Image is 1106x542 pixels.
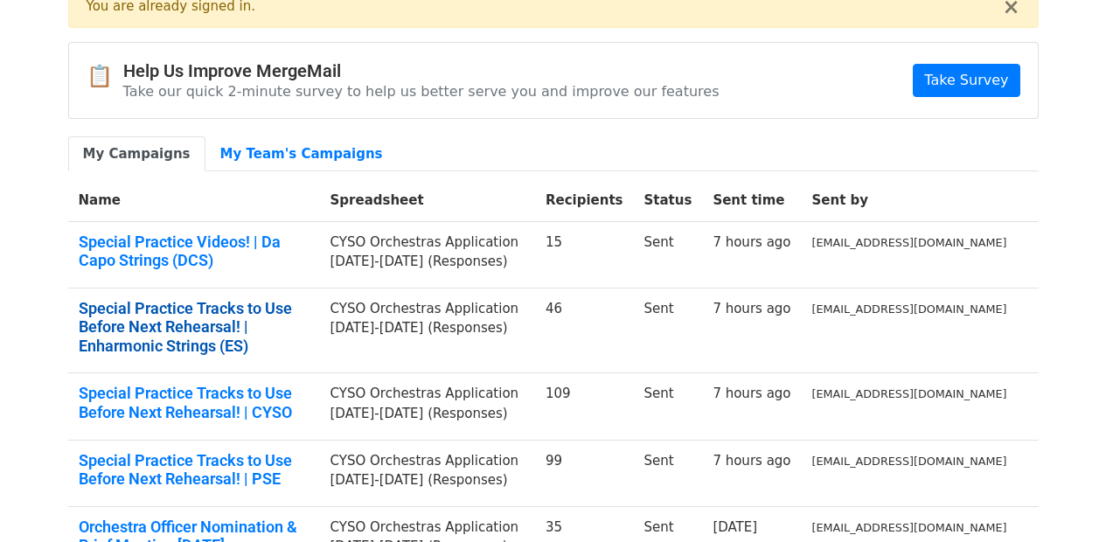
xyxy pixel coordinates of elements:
[535,440,634,506] td: 99
[634,180,703,221] th: Status
[205,136,398,172] a: My Team's Campaigns
[535,180,634,221] th: Recipients
[634,373,703,440] td: Sent
[713,453,790,469] a: 7 hours ago
[702,180,801,221] th: Sent time
[812,387,1007,400] small: [EMAIL_ADDRESS][DOMAIN_NAME]
[713,301,790,316] a: 7 hours ago
[320,221,535,288] td: CYSO Orchestras Application [DATE]-[DATE] (Responses)
[634,440,703,506] td: Sent
[1019,458,1106,542] iframe: Chat Widget
[535,288,634,373] td: 46
[535,373,634,440] td: 109
[812,236,1007,249] small: [EMAIL_ADDRESS][DOMAIN_NAME]
[713,386,790,401] a: 7 hours ago
[79,451,310,489] a: Special Practice Tracks to Use Before Next Rehearsal! | PSE
[123,82,720,101] p: Take our quick 2-minute survey to help us better serve you and improve our features
[87,64,123,89] span: 📋
[713,519,757,535] a: [DATE]
[802,180,1018,221] th: Sent by
[812,302,1007,316] small: [EMAIL_ADDRESS][DOMAIN_NAME]
[812,455,1007,468] small: [EMAIL_ADDRESS][DOMAIN_NAME]
[123,60,720,81] h4: Help Us Improve MergeMail
[79,299,310,356] a: Special Practice Tracks to Use Before Next Rehearsal! | Enharmonic Strings (ES)
[634,288,703,373] td: Sent
[634,221,703,288] td: Sent
[535,221,634,288] td: 15
[320,180,535,221] th: Spreadsheet
[68,180,320,221] th: Name
[713,234,790,250] a: 7 hours ago
[320,440,535,506] td: CYSO Orchestras Application [DATE]-[DATE] (Responses)
[79,233,310,270] a: Special Practice Videos! | Da Capo Strings (DCS)
[68,136,205,172] a: My Campaigns
[79,384,310,421] a: Special Practice Tracks to Use Before Next Rehearsal! | CYSO
[913,64,1019,97] a: Take Survey
[320,288,535,373] td: CYSO Orchestras Application [DATE]-[DATE] (Responses)
[320,373,535,440] td: CYSO Orchestras Application [DATE]-[DATE] (Responses)
[812,521,1007,534] small: [EMAIL_ADDRESS][DOMAIN_NAME]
